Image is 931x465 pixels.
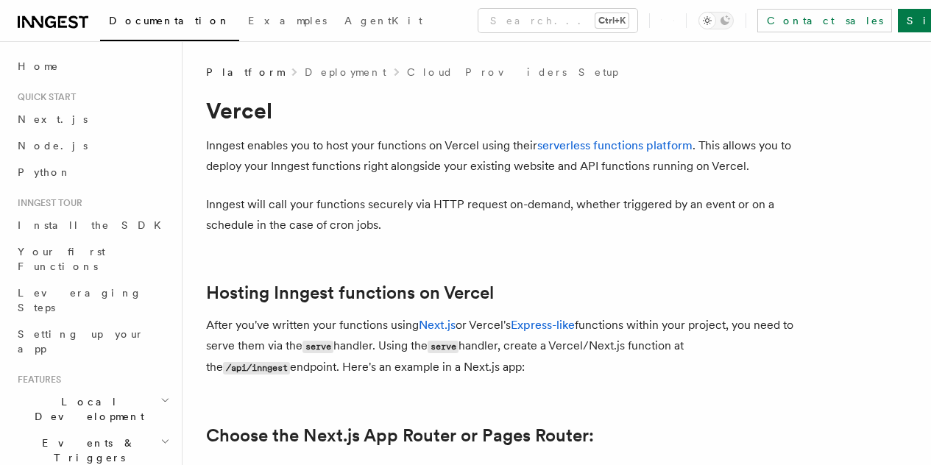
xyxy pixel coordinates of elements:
[206,97,795,124] h1: Vercel
[239,4,336,40] a: Examples
[12,212,173,238] a: Install the SDK
[223,362,290,375] code: /api/inngest
[419,318,456,332] a: Next.js
[18,328,144,355] span: Setting up your app
[302,341,333,353] code: serve
[12,53,173,79] a: Home
[206,194,795,235] p: Inngest will call your functions securely via HTTP request on-demand, whether triggered by an eve...
[206,283,494,303] a: Hosting Inngest functions on Vercel
[12,159,173,185] a: Python
[206,315,795,378] p: After you've written your functions using or Vercel's functions within your project, you need to ...
[18,246,105,272] span: Your first Functions
[305,65,386,79] a: Deployment
[12,197,82,209] span: Inngest tour
[12,238,173,280] a: Your first Functions
[478,9,637,32] button: Search...Ctrl+K
[12,321,173,362] a: Setting up your app
[18,166,71,178] span: Python
[206,425,594,446] a: Choose the Next.js App Router or Pages Router:
[12,436,160,465] span: Events & Triggers
[757,9,892,32] a: Contact sales
[12,394,160,424] span: Local Development
[12,388,173,430] button: Local Development
[407,65,618,79] a: Cloud Providers Setup
[109,15,230,26] span: Documentation
[18,140,88,152] span: Node.js
[206,135,795,177] p: Inngest enables you to host your functions on Vercel using their . This allows you to deploy your...
[336,4,431,40] a: AgentKit
[18,287,142,313] span: Leveraging Steps
[344,15,422,26] span: AgentKit
[537,138,693,152] a: serverless functions platform
[18,59,59,74] span: Home
[206,65,284,79] span: Platform
[100,4,239,41] a: Documentation
[248,15,327,26] span: Examples
[12,91,76,103] span: Quick start
[12,374,61,386] span: Features
[18,219,170,231] span: Install the SDK
[511,318,575,332] a: Express-like
[12,132,173,159] a: Node.js
[12,106,173,132] a: Next.js
[12,280,173,321] a: Leveraging Steps
[18,113,88,125] span: Next.js
[698,12,734,29] button: Toggle dark mode
[595,13,629,28] kbd: Ctrl+K
[428,341,459,353] code: serve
